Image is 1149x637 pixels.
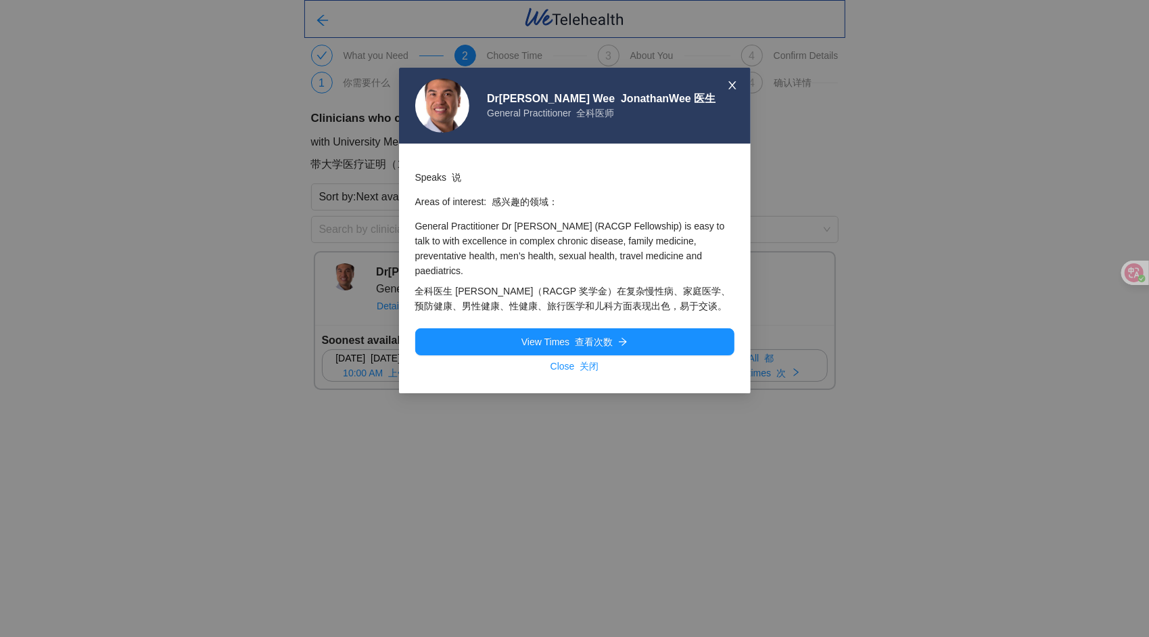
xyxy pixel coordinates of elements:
[618,337,628,348] span: arrow-right
[452,172,461,183] font: 说
[575,336,613,347] font: 查看次数
[415,328,734,355] button: View Times 查看次数arrow-right
[540,355,610,377] button: Close 关闭
[415,194,734,209] p: Areas of interest:
[415,219,734,319] p: General Practitioner Dr [PERSON_NAME] (RACGP Fellowship) is easy to talk to with excellence in co...
[550,359,599,374] span: Close
[487,106,716,120] div: General Practitioner
[621,93,716,104] font: JonathanWee 医生
[576,108,614,118] font: 全科医师
[492,196,558,207] font: 感兴趣的领域：
[415,170,734,185] p: Speaks
[727,80,738,91] span: close
[415,79,469,133] img: UserFilesPublic%2FlwW1Pg3ODiebTZP3gVY0QmN0plD2%2Flogo%2Ffront%20cover-3%20left%20crop.jpg
[415,286,730,311] font: 全科医生 [PERSON_NAME]（RACGP 奖学金）在复杂慢性病、家庭医学、预防健康、男性健康、性健康、旅行医学和儿科方面表现出色，易于交谈。
[487,91,716,106] div: Dr [PERSON_NAME] Wee
[521,334,613,349] span: View Times
[714,68,751,104] button: Close
[580,361,599,372] font: 关闭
